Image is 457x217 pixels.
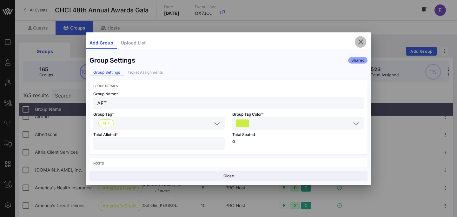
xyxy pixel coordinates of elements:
[124,69,167,76] div: Ticket Assignments
[89,171,368,181] button: Close
[93,161,364,165] div: Hosts
[93,132,118,137] span: Total Alloted
[232,140,364,144] p: 0
[93,117,225,130] div: AFT
[117,37,149,49] div: Upload List
[93,92,118,96] span: Group Name
[232,112,264,117] span: Group Tag Color
[348,57,368,64] div: Shared
[93,84,364,88] div: Group Details
[232,132,255,137] span: Total Seated
[89,57,135,64] div: Group Settings
[103,120,110,127] span: AFT
[93,112,114,117] span: Group Tag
